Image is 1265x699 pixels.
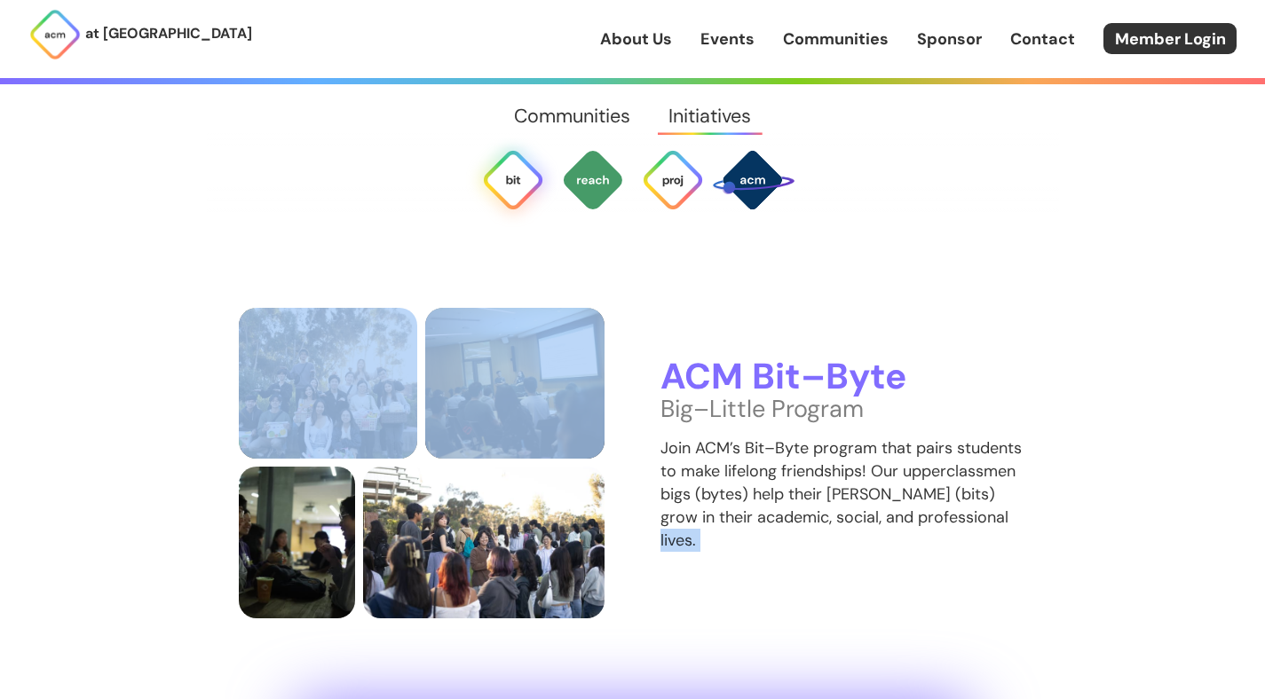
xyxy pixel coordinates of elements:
[700,27,755,51] a: Events
[1103,23,1237,54] a: Member Login
[85,22,252,45] p: at [GEOGRAPHIC_DATA]
[650,84,771,148] a: Initiatives
[239,308,418,459] img: one or two trees in the bit byte program
[28,8,82,61] img: ACM Logo
[561,148,625,212] img: ACM Outreach
[660,397,1027,420] p: Big–Little Program
[481,148,545,212] img: Bit Byte
[28,8,252,61] a: at [GEOGRAPHIC_DATA]
[425,308,605,459] img: VP Membership Tony presents tips for success for the bit byte program
[1010,27,1075,51] a: Contact
[363,467,605,618] img: members at bit byte allocation
[660,357,1027,397] h3: ACM Bit–Byte
[660,436,1027,552] p: Join ACM’s Bit–Byte program that pairs students to make lifelong friendships! Our upperclassmen b...
[917,27,982,51] a: Sponsor
[783,27,889,51] a: Communities
[239,467,356,618] img: members talk over some tapioca express "boba"
[600,27,672,51] a: About Us
[641,148,705,212] img: ACM Projects
[494,84,649,148] a: Communities
[710,137,795,222] img: SPACE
